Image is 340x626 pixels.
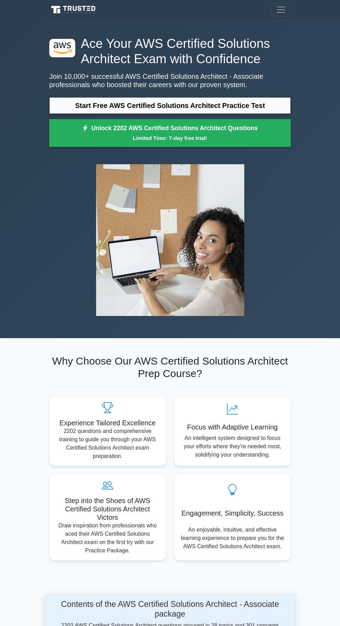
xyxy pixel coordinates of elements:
[271,3,291,17] button: Toggle navigation
[55,419,160,427] h5: Experience Tailored Excellence
[55,521,160,555] p: Draw inspiration from professionals who aced their AWS Certified Solutions Architect exam on the ...
[180,509,285,517] h5: Engagement, Simplicity, Success
[49,119,291,147] a: Unlock 2202 AWS Certified Solutions Architect QuestionsLimited Time: 7-day free trial!
[180,526,285,551] p: An enjoyable, intuitive, and effective learning experience to prepare you for the AWS Certified S...
[180,434,285,459] p: An intelligent system designed to focus your efforts where they're needed most, solidifying your ...
[49,36,291,67] h1: Ace Your AWS Certified Solutions Architect Exam with Confidence
[55,496,160,521] h5: Step into the Shoes of AWS Certified Solutions Architect Victors
[49,72,291,89] p: Join 10,000+ successful AWS Certified Solutions Architect - Associate professionals who boosted t...
[49,355,291,380] h2: Why Choose Our AWS Certified Solutions Architect Prep Course?
[55,427,160,460] p: 2202 questions and comprehensive training to guide you through your AWS Certified Solutions Archi...
[49,97,291,114] a: Start Free AWS Certified Solutions Architect Practice Test
[180,423,285,431] h5: Focus with Adaptive Learning
[53,599,287,619] h4: Contents of the AWS Certified Solutions Architect - Associate package
[58,134,282,142] small: Limited Time: 7-day free trial!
